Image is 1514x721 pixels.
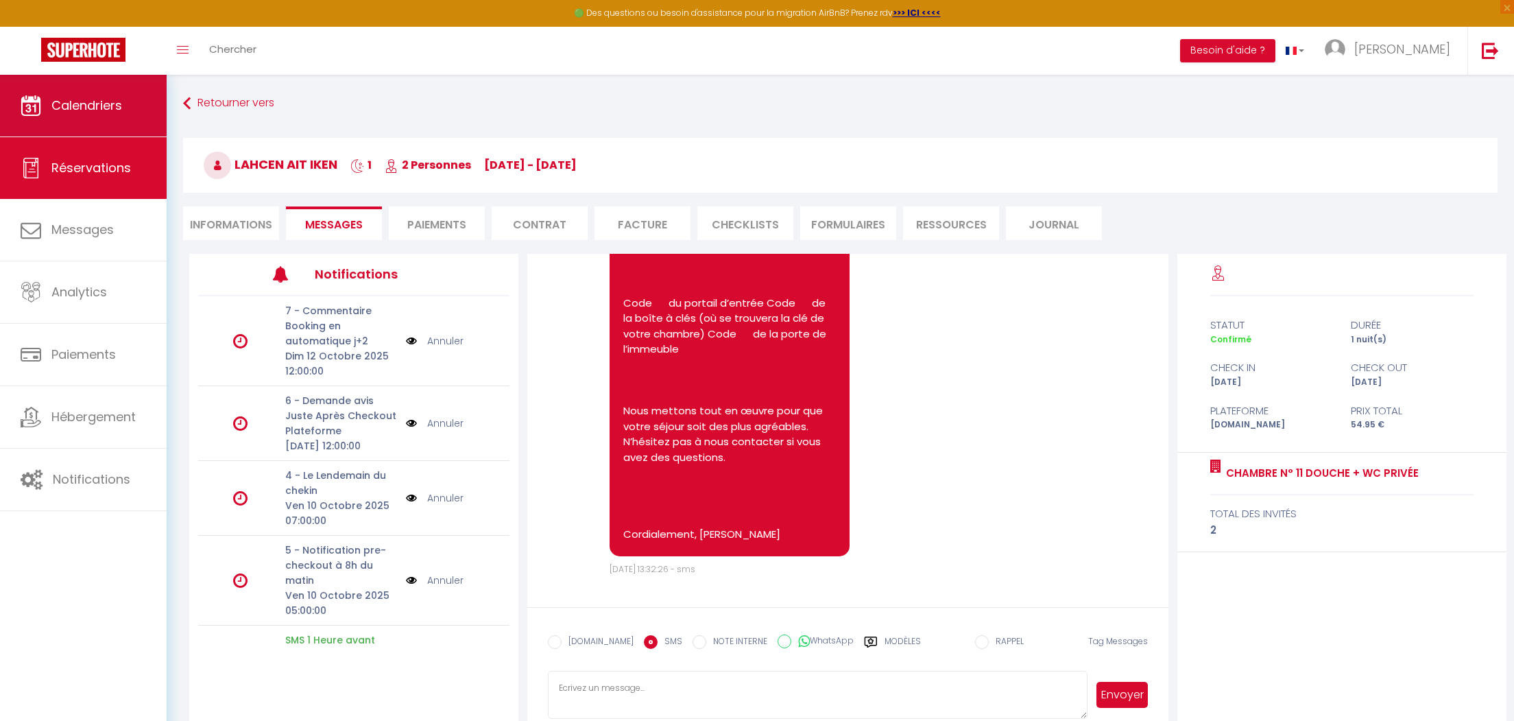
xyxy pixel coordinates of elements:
img: logout [1482,42,1499,59]
div: [DATE] [1201,376,1342,389]
span: Notifications [53,471,130,488]
div: [DATE] [1342,376,1482,389]
div: [DOMAIN_NAME] [1201,418,1342,432]
span: Messages [51,221,114,238]
img: NO IMAGE [406,573,417,588]
label: WhatsApp [791,635,854,650]
li: Facture [594,206,690,240]
span: 2 Personnes [385,157,471,173]
div: 2 [1210,522,1474,539]
p: Ven 10 Octobre 2025 07:00:00 [285,498,397,528]
button: Besoin d'aide ? [1180,39,1275,62]
p: 5 - Notification pre-checkout à 8h du matin [285,543,397,588]
a: >>> ICI <<<< [893,7,941,19]
h3: Notifications [315,259,444,289]
span: Messages [305,217,363,233]
a: Retourner vers [183,91,1498,116]
a: Annuler [427,490,464,506]
a: ... [PERSON_NAME] [1314,27,1467,75]
a: Chercher [199,27,267,75]
li: Paiements [389,206,485,240]
button: Envoyer [1096,682,1147,708]
div: Prix total [1342,403,1482,419]
div: check out [1342,359,1482,376]
div: total des invités [1210,506,1474,522]
p: 6 - Demande avis Juste Après Checkout Plateforme [285,393,397,438]
img: ... [1325,39,1345,60]
span: Calendriers [51,97,122,114]
li: Ressources [903,206,999,240]
img: NO IMAGE [406,333,417,348]
div: Plateforme [1201,403,1342,419]
label: NOTE INTERNE [706,635,767,650]
label: SMS [658,635,682,650]
li: Contrat [492,206,588,240]
span: Confirmé [1210,333,1251,345]
span: 1 [350,157,372,173]
p: Ven 10 Octobre 2025 05:00:00 [285,588,397,618]
label: [DOMAIN_NAME] [562,635,634,650]
li: Journal [1006,206,1102,240]
a: Chambre N° 11 Douche + WC Privée [1221,465,1419,482]
span: Lahcen Ait iken [204,156,337,173]
span: Hébergement [51,408,136,425]
span: Analytics [51,283,107,300]
img: NO IMAGE [406,416,417,431]
span: Chercher [209,42,256,56]
li: Informations [183,206,279,240]
span: Paiements [51,346,116,363]
div: statut [1201,317,1342,333]
span: [PERSON_NAME] [1354,40,1450,58]
a: Annuler [427,573,464,588]
div: durée [1342,317,1482,333]
p: 7 - Commentaire Booking en automatique j+2 [285,303,397,348]
div: 1 nuit(s) [1342,333,1482,346]
a: Annuler [427,416,464,431]
span: [DATE] 13:32:26 - sms [610,563,695,575]
p: [DATE] 12:00:00 [285,438,397,453]
div: check in [1201,359,1342,376]
a: Annuler [427,333,464,348]
div: 54.95 € [1342,418,1482,432]
img: Super Booking [41,38,125,62]
span: Réservations [51,159,131,176]
p: SMS 1 Heure avant Checkin [285,633,397,663]
label: RAPPEL [989,635,1024,650]
span: Tag Messages [1088,635,1148,647]
span: [DATE] - [DATE] [484,157,577,173]
img: NO IMAGE [406,490,417,506]
p: 4 - Le Lendemain du chekin [285,468,397,498]
p: Dim 12 Octobre 2025 12:00:00 [285,348,397,379]
label: Modèles [885,635,921,659]
li: CHECKLISTS [697,206,793,240]
li: FORMULAIRES [800,206,896,240]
